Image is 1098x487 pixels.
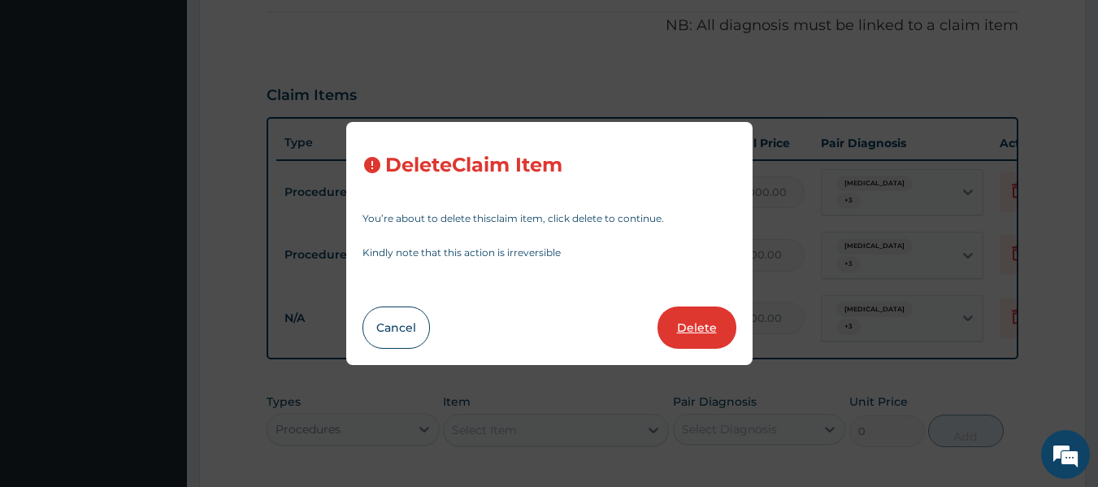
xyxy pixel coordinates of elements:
[362,214,736,224] p: You’re about to delete this claim item , click delete to continue.
[385,154,562,176] h3: Delete Claim Item
[8,319,310,376] textarea: Type your message and hit 'Enter'
[94,142,224,307] span: We're online!
[85,91,273,112] div: Chat with us now
[30,81,66,122] img: d_794563401_company_1708531726252_794563401
[362,307,430,349] button: Cancel
[657,307,736,349] button: Delete
[362,248,736,258] p: Kindly note that this action is irreversible
[267,8,306,47] div: Minimize live chat window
